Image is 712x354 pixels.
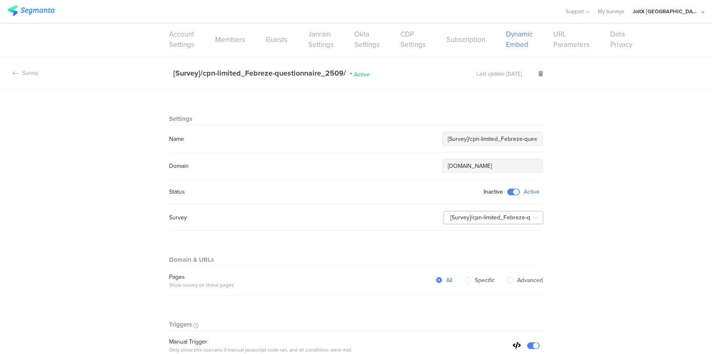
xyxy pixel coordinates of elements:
a: Janrain Settings [308,29,334,50]
div: Only show this scenario if manual javascript code ran, and all conditions were met [169,346,351,354]
div: Status [169,187,185,196]
span: Active [354,70,370,77]
a: URL Parameters [553,29,589,50]
span: Support [566,7,584,15]
div: Show survey on these pages [169,281,234,289]
div: [Survey]/cpn-limited_Febreze-questionnaire_2509/ [173,68,346,79]
input: select [444,211,543,224]
div: Domain [169,162,189,170]
span: Specific [471,276,495,285]
div: Domain & URLs [169,256,214,266]
div: JoltX [GEOGRAPHIC_DATA] [633,7,699,15]
div: Survey [169,213,187,222]
div: Name [169,135,184,143]
span: All [442,276,452,285]
a: Subscription [447,34,485,45]
a: Members [215,34,245,45]
span: Active [524,189,540,195]
div: Manual Trigger [169,337,351,346]
span: Inactive [484,189,503,195]
div: Pages [169,273,234,281]
a: Data Privacy [610,29,632,50]
a: Guests [266,34,287,45]
img: segmanta logo [7,5,54,16]
div: Triggers [169,320,192,331]
a: Account Settings [169,29,194,50]
a: CDP Settings [400,29,426,50]
div: Settings [169,115,192,125]
span: Advanced [513,276,543,285]
a: Okta Settings [354,29,380,50]
div: Last update: [DATE] [476,70,522,78]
